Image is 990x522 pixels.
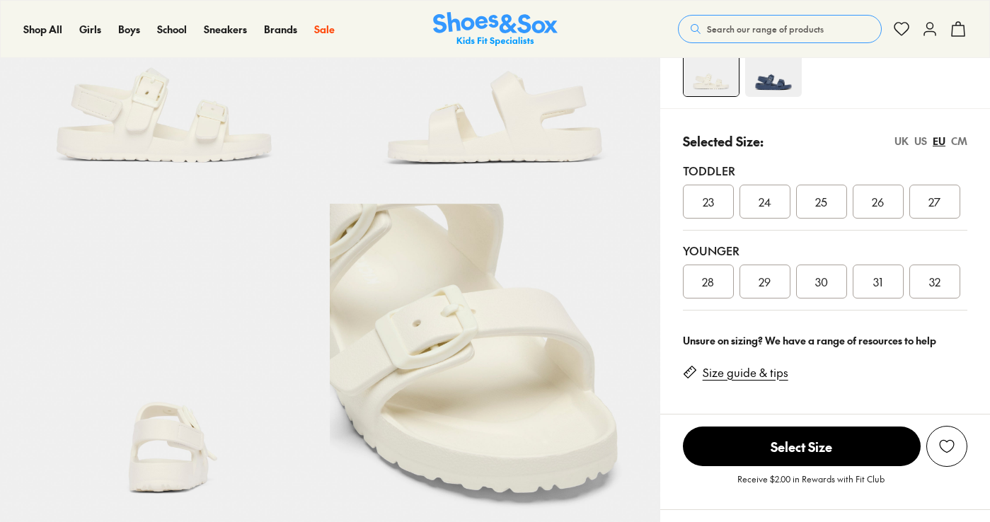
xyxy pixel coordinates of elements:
div: Younger [683,242,967,259]
div: CM [951,134,967,149]
span: 26 [872,193,884,210]
span: 27 [928,193,940,210]
a: Sale [314,22,335,37]
span: Brands [264,22,297,36]
span: 23 [703,193,714,210]
a: Size guide & tips [703,365,788,381]
a: Girls [79,22,101,37]
span: 32 [929,273,940,290]
img: SNS_Logo_Responsive.svg [433,12,558,47]
button: Search our range of products [678,15,882,43]
span: Sneakers [204,22,247,36]
button: Select Size [683,426,921,467]
span: School [157,22,187,36]
p: Selected Size: [683,132,764,151]
span: Search our range of products [707,23,824,35]
span: Boys [118,22,140,36]
div: US [914,134,927,149]
img: 4-561676_1 [684,41,739,96]
a: Shop All [23,22,62,37]
span: Shop All [23,22,62,36]
img: 4-561680_1 [745,40,802,97]
span: 25 [815,193,827,210]
button: Add to Wishlist [926,426,967,467]
a: School [157,22,187,37]
span: Girls [79,22,101,36]
div: Toddler [683,162,967,179]
div: Unsure on sizing? We have a range of resources to help [683,333,967,348]
span: 24 [759,193,771,210]
span: 31 [873,273,882,290]
span: 29 [759,273,771,290]
p: Receive $2.00 in Rewards with Fit Club [737,472,885,498]
span: Select Size [683,427,921,466]
div: EU [933,134,945,149]
span: Sale [314,22,335,36]
a: Sneakers [204,22,247,37]
a: Brands [264,22,297,37]
a: Boys [118,22,140,37]
span: 28 [702,273,714,290]
div: UK [894,134,909,149]
span: 30 [815,273,828,290]
a: Shoes & Sox [433,12,558,47]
